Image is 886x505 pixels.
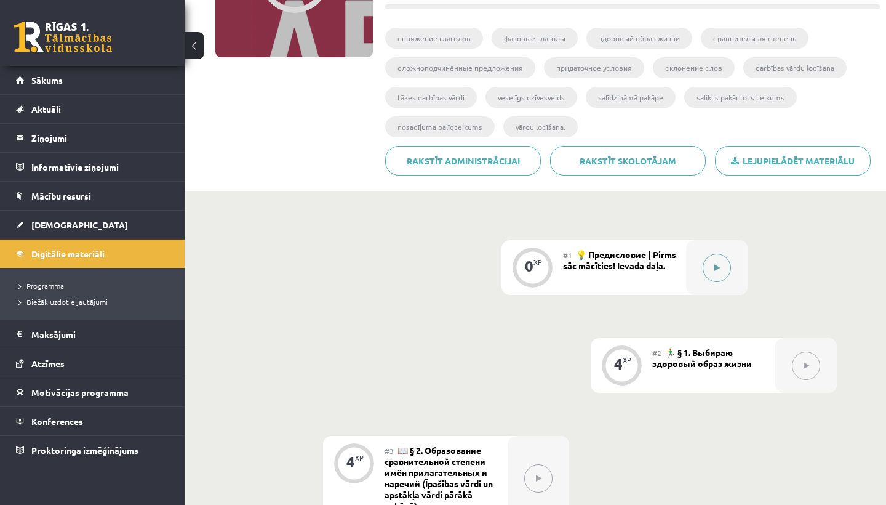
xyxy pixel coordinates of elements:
[533,259,542,265] div: XP
[18,297,108,307] span: Biežāk uzdotie jautājumi
[16,378,169,406] a: Motivācijas programma
[31,219,128,230] span: [DEMOGRAPHIC_DATA]
[550,146,706,176] a: Rakstīt skolotājam
[18,296,172,307] a: Biežāk uzdotie jautājumi
[525,261,533,272] div: 0
[31,445,138,456] span: Proktoringa izmēģinājums
[653,57,735,78] li: склонение слов
[563,249,676,271] span: 💡 Предисловие | Pirms sāc mācīties! Ievada daļa.
[743,57,847,78] li: darbības vārdu locīšana
[31,248,105,259] span: Digitālie materiāli
[346,456,355,467] div: 4
[652,348,661,358] span: #2
[16,407,169,435] a: Konferences
[701,28,808,49] li: сравнительная степень
[14,22,112,52] a: Rīgas 1. Tālmācības vidusskola
[31,358,65,369] span: Atzīmes
[614,358,623,370] div: 4
[16,320,169,349] a: Maksājumi
[385,446,394,456] span: #3
[16,349,169,378] a: Atzīmes
[16,211,169,239] a: [DEMOGRAPHIC_DATA]
[18,281,64,291] span: Programma
[18,280,172,291] a: Programma
[31,103,61,115] span: Aktuāli
[385,28,483,49] li: cпряжение глаголов
[16,240,169,268] a: Digitālie materiāli
[31,387,129,398] span: Motivācijas programma
[385,87,477,108] li: fāzes darbības vārdi
[16,66,169,94] a: Sākums
[623,357,631,363] div: XP
[485,87,577,108] li: veselīgs dzīvesveids
[544,57,644,78] li: придаточное условия
[715,146,871,176] a: Lejupielādēt materiālu
[31,75,63,86] span: Sākums
[16,124,169,152] a: Ziņojumi
[385,57,535,78] li: сложноподчинённые предложения
[492,28,578,49] li: фазовые глаголы
[31,416,83,427] span: Konferences
[385,116,495,137] li: nosacījuma palīgteikums
[586,87,676,108] li: salīdzināmā pakāpe
[385,146,541,176] a: Rakstīt administrācijai
[16,95,169,123] a: Aktuāli
[16,436,169,464] a: Proktoringa izmēģinājums
[684,87,797,108] li: salikts pakārtots teikums
[31,190,91,201] span: Mācību resursi
[31,153,169,181] legend: Informatīvie ziņojumi
[355,454,364,461] div: XP
[31,124,169,152] legend: Ziņojumi
[503,116,578,137] li: vārdu locīšana.
[586,28,692,49] li: здоровый образ жизни
[31,320,169,349] legend: Maksājumi
[16,153,169,181] a: Informatīvie ziņojumi
[16,182,169,210] a: Mācību resursi
[563,250,572,260] span: #1
[652,347,752,369] span: 🏃‍♂️ § 1. Выбираю здоровый образ жизни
